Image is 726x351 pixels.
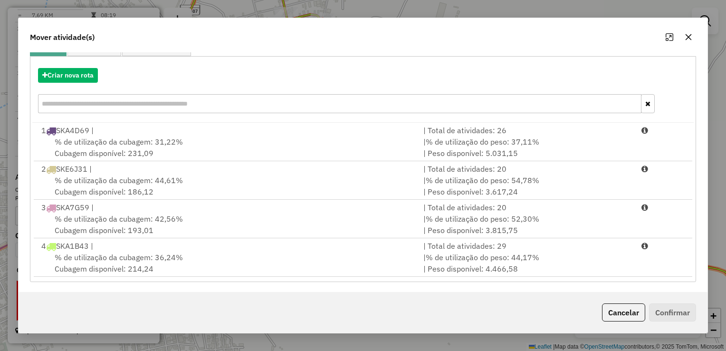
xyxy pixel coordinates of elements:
div: | | Peso disponível: 3.617,24 [418,175,636,197]
div: | Total de atividades: 26 [418,125,636,136]
span: % de utilização da cubagem: 42,56% [55,214,183,224]
div: Cubagem disponível: 193,01 [36,213,418,236]
div: | Total de atividades: 29 [418,240,636,252]
span: % de utilização da cubagem: 31,22% [55,137,183,146]
div: 2 SKE6J31 | [36,163,418,175]
span: % de utilização do peso: 54,78% [426,175,539,185]
div: | | Peso disponível: 5.031,15 [418,136,636,159]
i: Porcentagens após mover as atividades: Cubagem: 39,40% Peso: 47,17% [641,127,648,134]
div: | Total de atividades: 20 [418,163,636,175]
div: Cubagem disponível: 214,24 [36,252,418,274]
button: Maximize [662,29,677,45]
div: | | Peso disponível: 4.466,58 [418,252,636,274]
div: 3 SKA7G59 | [36,202,418,213]
div: | | Peso disponível: 3.815,75 [418,213,636,236]
div: Cubagem disponível: 231,09 [36,136,418,159]
div: Cubagem disponível: 186,12 [36,175,418,197]
div: | Total de atividades: 20 [418,202,636,213]
i: Porcentagens após mover as atividades: Cubagem: 52,78% Peso: 64,84% [641,165,648,173]
span: % de utilização da cubagem: 36,24% [55,253,183,262]
span: Mover atividade(s) [30,31,95,43]
span: % de utilização do peso: 44,17% [426,253,539,262]
span: % de utilização do peso: 37,11% [426,137,539,146]
i: Porcentagens após mover as atividades: Cubagem: 50,73% Peso: 62,36% [641,204,648,211]
div: 1 SKA4D69 | [36,125,418,136]
span: % de utilização da cubagem: 44,61% [55,175,183,185]
button: Criar nova rota [38,68,98,83]
span: % de utilização do peso: 52,30% [426,214,539,224]
i: Porcentagens após mover as atividades: Cubagem: 44,42% Peso: 54,23% [641,242,648,250]
div: 4 SKA1B43 | [36,240,418,252]
button: Cancelar [602,303,645,322]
